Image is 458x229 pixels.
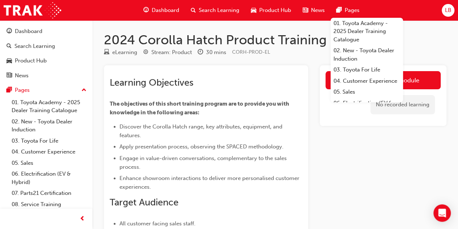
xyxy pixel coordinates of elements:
div: eLearning [112,48,137,57]
a: 06. Electrification (EV & Hybrid) [9,168,89,188]
img: Trak [4,2,61,19]
span: pages-icon [7,87,12,94]
span: LB [445,6,451,15]
a: 05. Sales [9,158,89,169]
span: news-icon [303,6,308,15]
a: 03. Toyota For Life [331,64,403,75]
div: Search Learning [14,42,55,50]
a: 01. Toyota Academy - 2025 Dealer Training Catalogue [9,97,89,116]
span: learningResourceType_ELEARNING-icon [104,49,109,56]
div: 30 mins [206,48,226,57]
span: Enhance showroom interactions to deliver more personalised customer experiences. [119,175,301,190]
span: car-icon [7,58,12,64]
a: guage-iconDashboard [138,3,185,18]
a: 05. Sales [331,86,403,98]
span: clock-icon [198,49,203,56]
a: news-iconNews [297,3,331,18]
a: pages-iconPages [331,3,365,18]
div: Type [104,48,137,57]
a: 07. Parts21 Certification [9,188,89,199]
a: 04. Customer Experience [331,75,403,87]
div: No recorded learning [370,95,435,114]
a: 01. Toyota Academy - 2025 Dealer Training Catalogue [331,18,403,45]
div: Duration [198,48,226,57]
span: target-icon [143,49,148,56]
span: Apply presentation process, observing the SPACED methodology. [119,143,283,150]
a: Dashboard [3,25,89,38]
a: 03. Toyota For Life [9,135,89,147]
button: Pages [3,83,89,97]
span: Product Hub [259,6,291,15]
span: News [311,6,325,15]
span: pages-icon [336,6,342,15]
span: The objectives of this short training program are to provide you with knowledge in the following ... [110,101,290,116]
div: Open Intercom Messenger [433,204,451,222]
span: guage-icon [7,28,12,35]
span: car-icon [251,6,256,15]
span: search-icon [191,6,196,15]
div: News [15,71,29,80]
span: guage-icon [143,6,149,15]
span: search-icon [7,43,12,50]
a: car-iconProduct Hub [245,3,297,18]
span: prev-icon [80,214,85,224]
span: Engage in value-driven conversations, complementary to the sales process. [119,155,288,170]
a: 04. Customer Experience [9,146,89,158]
span: Search Learning [199,6,239,15]
div: Product Hub [15,57,47,65]
h1: 2024 Corolla Hatch Product Training [104,32,446,48]
button: DashboardSearch LearningProduct HubNews [3,23,89,83]
span: All customer facing sales staff. [119,220,196,227]
a: Product Hub [3,54,89,68]
a: Launch eLearning module [325,71,441,89]
div: Dashboard [15,27,42,36]
a: 02. New - Toyota Dealer Induction [331,45,403,64]
a: Search Learning [3,40,89,53]
span: Target Audience [110,197,178,208]
a: 08. Service Training [9,199,89,210]
div: Stream: Product [151,48,192,57]
a: 02. New - Toyota Dealer Induction [9,116,89,135]
div: Stream [143,48,192,57]
span: Discover the Corolla Hatch range, key attributes, equipment, and features. [119,123,284,139]
span: Dashboard [152,6,179,15]
div: Pages [15,86,30,94]
a: 06. Electrification (EV & Hybrid) [331,98,403,117]
span: Learning Objectives [110,77,193,88]
span: Learning resource code [232,49,270,55]
span: news-icon [7,73,12,79]
button: LB [442,4,454,17]
a: search-iconSearch Learning [185,3,245,18]
a: News [3,69,89,82]
span: Pages [345,6,360,15]
span: up-icon [81,86,87,95]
